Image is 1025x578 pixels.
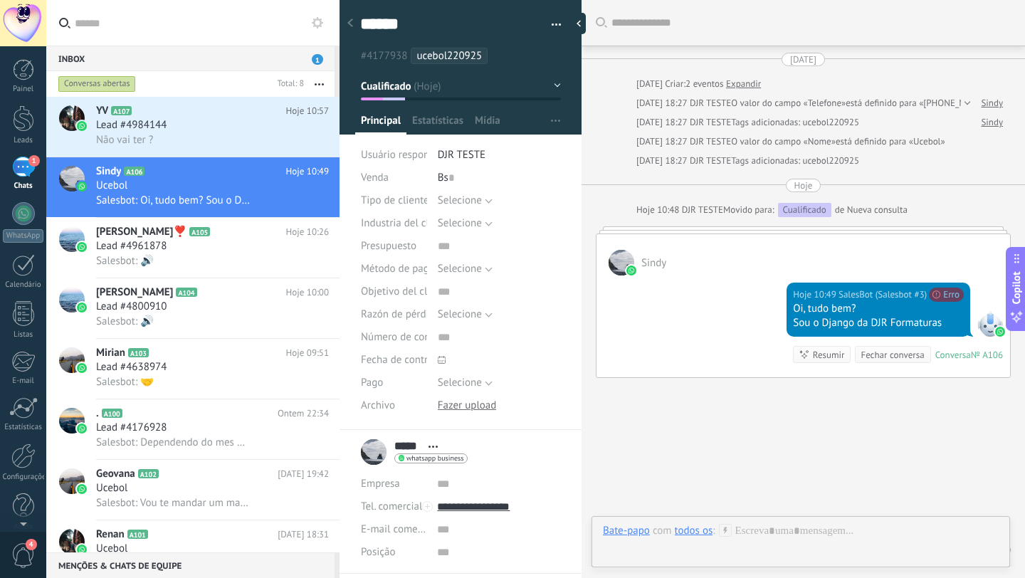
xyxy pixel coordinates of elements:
span: Archivo [361,400,395,411]
img: waba.svg [995,327,1005,337]
span: Fecha de contrato [361,354,443,365]
span: Hoje 09:51 [286,346,329,360]
span: E-mail comercial [361,522,437,536]
span: Salesbot: Dependendo do mes que fechem [96,436,251,449]
span: DJR TESTE [690,97,731,109]
img: icon [77,182,87,191]
button: Mais [304,71,335,97]
div: Hoje [794,179,813,192]
span: A105 [189,227,210,236]
div: Pago [361,372,427,394]
span: Selecione [438,194,482,207]
div: todos os [675,524,713,537]
span: está definido para «Ucebol» [836,135,945,149]
span: Movido para: [723,203,774,217]
a: avatariconYVA107Hoje 10:57Lead #4984144Não vai ter ? [46,97,340,157]
span: Pago [361,377,383,388]
div: Cualificado [778,203,831,217]
div: Número de contrato [361,326,427,349]
a: avataricon.A100Ontem 22:34Lead #4176928Salesbot: Dependendo do mes que fechem [46,399,340,459]
div: № A106 [971,349,1003,361]
div: Sou o Django da DJR Formaturas [793,316,964,330]
span: Hoje 10:00 [286,285,329,300]
div: [DATE] [636,77,665,91]
span: #4177938 [361,49,407,63]
div: WhatsApp [3,229,43,243]
img: icon [77,484,87,494]
button: Selecione [438,189,493,212]
div: Objetivo del cliente [361,280,427,303]
span: A106 [124,167,144,176]
span: Renan [96,527,125,542]
div: Inbox [46,46,335,71]
div: Industria del cliente [361,212,427,235]
span: Principal [361,114,401,135]
div: [DATE] 18:27 [636,115,690,130]
img: icon [77,121,87,131]
div: [DATE] 18:27 [636,154,690,168]
a: avataricon[PERSON_NAME]❣️A105Hoje 10:26Lead #4961878Salesbot: 🔊 [46,218,340,278]
span: DJR TESTE [690,116,731,128]
span: Salesbot: Oi, tudo bem? Sou o Django da DJR Formaturas [96,194,251,207]
div: Posição [361,541,426,564]
div: Venda [361,167,427,189]
div: de Nueva consulta [723,203,908,217]
span: Selecione [438,262,482,275]
div: Estatísticas [3,423,44,432]
div: Bs [438,167,561,189]
div: [DATE] [790,53,816,66]
a: avatariconMirianA103Hoje 09:51Lead #4638974Salesbot: 🤝 [46,339,340,399]
a: avataricon[PERSON_NAME]A104Hoje 10:00Lead #4800910Salesbot: 🔊 [46,278,340,338]
img: icon [77,545,87,555]
span: Hoje 10:49 [286,164,329,179]
span: O valor do campo «Telefone» [731,96,846,110]
span: 4 [26,539,37,550]
span: Erro [929,288,964,302]
span: está definido para «[PHONE_NUMBER]» [846,96,1002,110]
span: YV [96,104,108,118]
button: Selecione [438,372,493,394]
span: SalesBot (Salesbot #3) [839,288,927,302]
span: Tipo de cliente [361,195,429,206]
span: Ucebol [96,481,127,495]
span: Industria del cliente [361,218,452,228]
span: : [713,524,715,538]
span: whatsapp business [406,455,463,462]
div: Tipo de cliente [361,189,427,212]
a: avatariconSindyA106Hoje 10:49UcebolSalesbot: Oi, tudo bem? Sou o Django da DJR Formaturas [46,157,340,217]
div: Configurações [3,473,44,482]
div: Conversa [935,349,971,361]
span: Usuário responsável [361,148,453,162]
span: 1 [312,54,323,65]
button: Selecione [438,258,493,280]
span: Lead #4638974 [96,360,167,374]
span: Estatísticas [412,114,463,135]
span: Número de contrato [361,332,452,342]
span: Lead #4176928 [96,421,167,435]
div: Empresa [361,473,426,495]
span: Selecione [438,308,482,321]
span: [PERSON_NAME]❣️ [96,225,186,239]
div: Oi, tudo bem? [793,302,964,316]
span: 2 eventos [685,77,723,91]
span: DJR TESTE [690,154,731,167]
span: Salesbot: 🔊 [96,254,154,268]
img: icon [77,303,87,312]
a: avatariconGeovanaA102[DATE] 19:42UcebolSalesbot: Vou te mandar um material de apresentação, tudo ... [46,460,340,520]
div: Painel [3,85,44,94]
div: Fechar conversa [861,348,924,362]
div: ocultar [572,13,586,34]
span: DJR TESTE [438,148,485,162]
span: [PERSON_NAME] [96,285,173,300]
div: Método de pago [361,258,427,280]
span: Não vai ter ? [96,133,153,147]
span: Objetivo del cliente [361,286,451,297]
span: A107 [111,106,132,115]
img: icon [77,363,87,373]
button: Selecione [438,303,493,326]
span: Tel. comercial [361,500,422,513]
div: Leads [3,136,44,145]
span: Mirian [96,346,125,360]
div: Archivo [361,394,427,417]
span: A104 [176,288,196,297]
